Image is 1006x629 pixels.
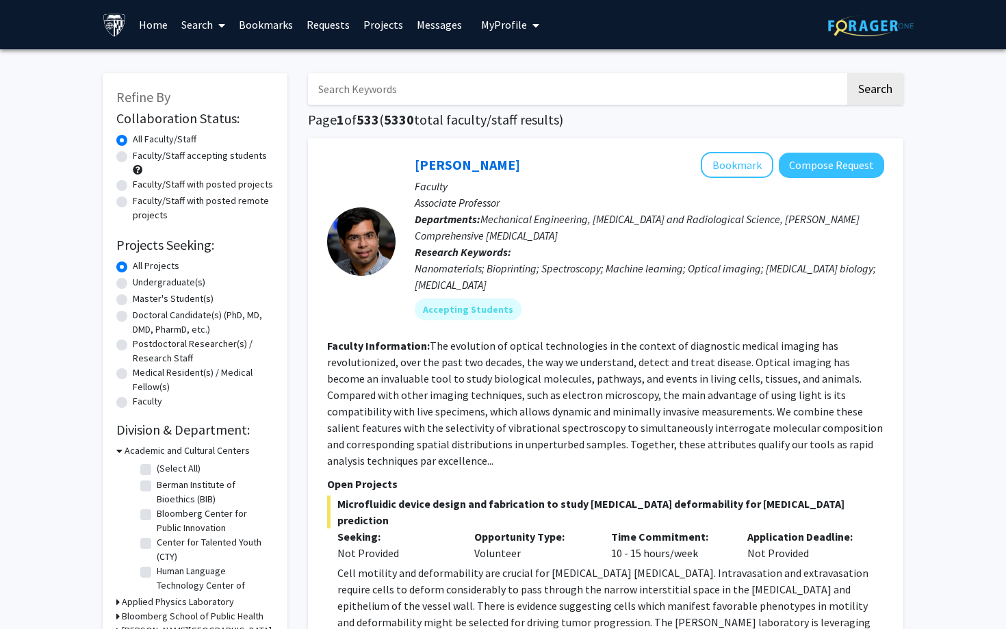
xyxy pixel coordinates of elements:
b: Research Keywords: [415,245,511,259]
div: Volunteer [464,528,601,561]
img: Johns Hopkins University Logo [103,13,127,37]
span: 533 [357,111,379,128]
p: Seeking: [337,528,454,545]
a: Projects [357,1,410,49]
span: Refine By [116,88,170,105]
h3: Bloomberg School of Public Health [122,609,263,624]
button: Compose Request to Ishan Barman [779,153,884,178]
span: Microfluidic device design and fabrication to study [MEDICAL_DATA] deformability for [MEDICAL_DAT... [327,496,884,528]
span: My Profile [481,18,527,31]
label: Faculty [133,394,162,409]
p: Open Projects [327,476,884,492]
input: Search Keywords [308,73,845,105]
label: Center for Talented Youth (CTY) [157,535,270,564]
button: Search [847,73,903,105]
span: Mechanical Engineering, [MEDICAL_DATA] and Radiological Science, [PERSON_NAME] Comprehensive [MED... [415,212,860,242]
h2: Collaboration Status: [116,110,274,127]
label: Master's Student(s) [133,292,214,306]
p: Associate Professor [415,194,884,211]
label: Doctoral Candidate(s) (PhD, MD, DMD, PharmD, etc.) [133,308,274,337]
iframe: Chat [10,567,58,619]
h2: Division & Department: [116,422,274,438]
button: Add Ishan Barman to Bookmarks [701,152,773,178]
span: 1 [337,111,344,128]
a: Messages [410,1,469,49]
label: Medical Resident(s) / Medical Fellow(s) [133,365,274,394]
mat-chip: Accepting Students [415,298,521,320]
p: Application Deadline: [747,528,864,545]
a: Search [175,1,232,49]
label: Faculty/Staff with posted remote projects [133,194,274,222]
label: Faculty/Staff with posted projects [133,177,273,192]
label: Postdoctoral Researcher(s) / Research Staff [133,337,274,365]
div: Not Provided [337,545,454,561]
b: Faculty Information: [327,339,430,352]
fg-read-more: The evolution of optical technologies in the context of diagnostic medical imaging has revolution... [327,339,883,467]
div: Nanomaterials; Bioprinting; Spectroscopy; Machine learning; Optical imaging; [MEDICAL_DATA] biolo... [415,260,884,293]
label: All Projects [133,259,179,273]
p: Faculty [415,178,884,194]
img: ForagerOne Logo [828,15,914,36]
span: 5330 [384,111,414,128]
a: Bookmarks [232,1,300,49]
label: (Select All) [157,461,201,476]
div: 10 - 15 hours/week [601,528,738,561]
h2: Projects Seeking: [116,237,274,253]
h3: Applied Physics Laboratory [122,595,234,609]
h1: Page of ( total faculty/staff results) [308,112,903,128]
p: Opportunity Type: [474,528,591,545]
label: All Faculty/Staff [133,132,196,146]
p: Time Commitment: [611,528,727,545]
label: Berman Institute of Bioethics (BIB) [157,478,270,506]
label: Undergraduate(s) [133,275,205,290]
b: Departments: [415,212,480,226]
label: Faculty/Staff accepting students [133,149,267,163]
a: [PERSON_NAME] [415,156,520,173]
label: Bloomberg Center for Public Innovation [157,506,270,535]
h3: Academic and Cultural Centers [125,444,250,458]
label: Human Language Technology Center of Excellence (HLTCOE) [157,564,270,607]
div: Not Provided [737,528,874,561]
a: Requests [300,1,357,49]
a: Home [132,1,175,49]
